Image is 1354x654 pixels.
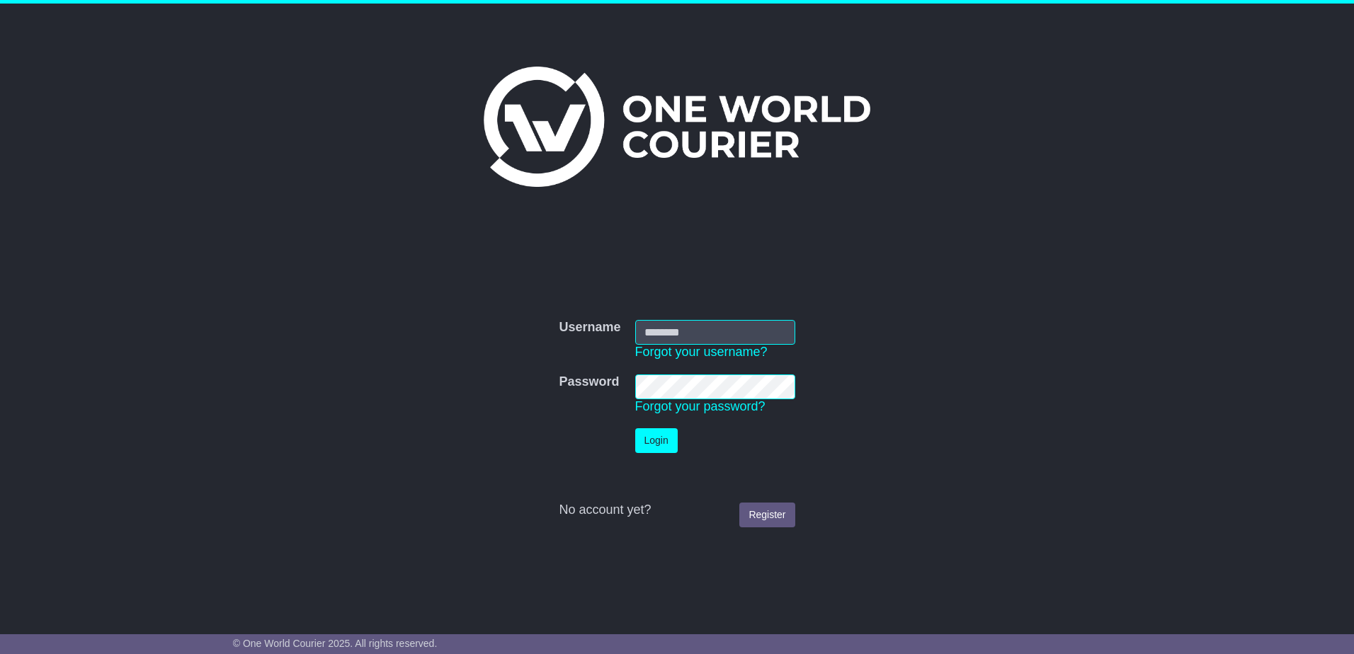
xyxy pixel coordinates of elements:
img: One World [484,67,870,187]
span: © One World Courier 2025. All rights reserved. [233,638,438,649]
a: Forgot your password? [635,399,766,413]
label: Password [559,374,619,390]
button: Login [635,428,678,453]
div: No account yet? [559,503,795,518]
a: Register [739,503,795,527]
a: Forgot your username? [635,345,768,359]
label: Username [559,320,620,335]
